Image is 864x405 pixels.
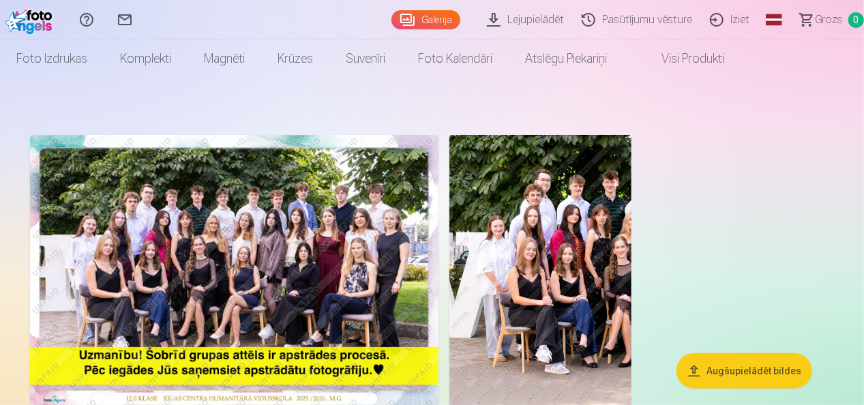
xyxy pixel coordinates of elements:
a: Komplekti [104,40,188,78]
img: /fa1 [5,5,57,34]
a: Krūzes [261,40,329,78]
span: 0 [848,12,864,28]
a: Galerija [391,10,460,29]
a: Atslēgu piekariņi [509,40,623,78]
span: Grozs [815,12,843,28]
a: Suvenīri [329,40,402,78]
a: Visi produkti [623,40,741,78]
a: Foto kalendāri [402,40,509,78]
a: Magnēti [188,40,261,78]
button: Augšupielādēt bildes [676,353,812,389]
